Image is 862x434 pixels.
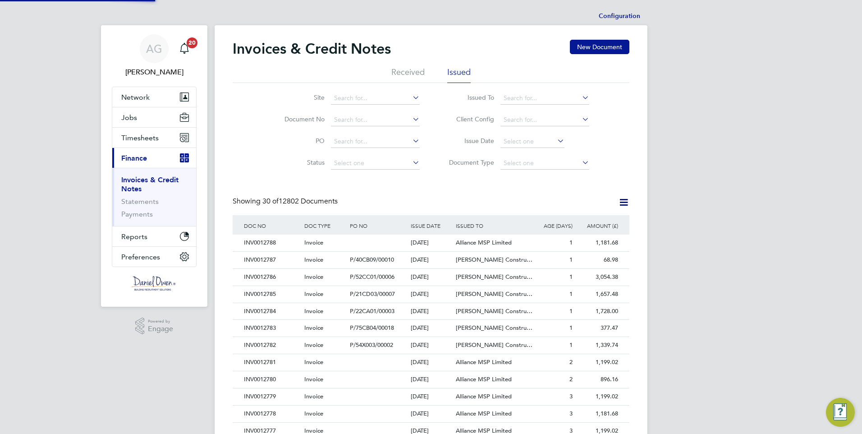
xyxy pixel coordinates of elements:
li: Configuration [599,7,640,25]
span: Reports [121,232,147,241]
a: Statements [121,197,159,206]
span: Timesheets [121,134,159,142]
div: 1,181.68 [575,235,620,251]
div: AMOUNT (£) [575,215,620,236]
div: 1,728.00 [575,303,620,320]
span: 2 [569,358,573,366]
a: Invoices & Credit Notes [121,175,179,193]
span: Network [121,93,150,102]
label: Client Config [442,115,494,123]
div: DOC NO [242,215,302,236]
span: Finance [121,154,147,162]
div: 68.98 [575,252,620,268]
div: INV0012782 [242,337,302,354]
div: INV0012785 [242,286,302,303]
span: 1 [569,341,573,349]
div: [DATE] [408,235,454,251]
span: Amy Garcia [112,67,197,78]
button: New Document [570,40,629,54]
span: [PERSON_NAME] Constru… [456,324,532,332]
div: [DATE] [408,286,454,303]
span: Alliance MSP Limited [456,392,512,400]
span: Preferences [121,253,160,261]
input: Select one [500,157,589,170]
div: AGE (DAYS) [529,215,575,236]
span: Invoice [304,256,323,263]
span: [PERSON_NAME] Constru… [456,256,532,263]
a: Payments [121,210,153,218]
span: 1 [569,307,573,315]
span: 1 [569,290,573,298]
div: INV0012781 [242,354,302,371]
div: DOC TYPE [302,215,348,236]
a: Powered byEngage [135,318,174,335]
span: Invoice [304,239,323,246]
span: [PERSON_NAME] Constru… [456,307,532,315]
span: Invoice [304,392,323,400]
h2: Invoices & Credit Notes [233,40,391,58]
div: INV0012778 [242,406,302,422]
input: Search for... [500,92,589,105]
span: Alliance MSP Limited [456,358,512,366]
span: 3 [569,410,573,417]
input: Search for... [331,114,420,126]
span: Invoice [304,290,323,298]
div: Finance [112,168,196,226]
span: Invoice [304,307,323,315]
span: Invoice [304,341,323,349]
input: Search for... [331,135,420,148]
span: 1 [569,239,573,246]
div: INV0012786 [242,269,302,286]
span: Invoice [304,375,323,383]
div: INV0012783 [242,320,302,337]
a: AG[PERSON_NAME] [112,34,197,78]
div: [DATE] [408,320,454,337]
nav: Main navigation [101,25,207,307]
div: [DATE] [408,337,454,354]
a: 20 [175,34,193,63]
span: Invoice [304,410,323,417]
span: P/40CB09/00010 [350,256,394,263]
div: ISSUE DATE [408,215,454,236]
div: INV0012784 [242,303,302,320]
span: Jobs [121,113,137,122]
label: PO [273,137,325,145]
span: AG [146,43,162,55]
span: 1 [569,256,573,263]
div: [DATE] [408,252,454,268]
span: [PERSON_NAME] Constru… [456,273,532,281]
div: 1,199.02 [575,354,620,371]
div: 896.16 [575,371,620,388]
span: [PERSON_NAME] Constru… [456,341,532,349]
span: 20 [187,37,197,48]
div: ISSUED TO [454,215,529,236]
span: P/52CC01/00006 [350,273,394,281]
span: Invoice [304,273,323,281]
label: Site [273,93,325,102]
div: 3,054.38 [575,269,620,286]
span: 12802 Documents [262,197,338,206]
span: Invoice [304,324,323,332]
div: 1,181.68 [575,406,620,422]
label: Issue Date [442,137,494,145]
div: INV0012779 [242,388,302,405]
span: Invoice [304,358,323,366]
div: [DATE] [408,388,454,405]
div: 377.47 [575,320,620,337]
span: Alliance MSP Limited [456,239,512,246]
span: 1 [569,324,573,332]
span: 3 [569,392,573,400]
label: Issued To [442,93,494,102]
label: Status [273,158,325,166]
div: Showing [233,197,339,206]
button: Engage Resource Center [826,398,855,427]
span: P/75CB04/00018 [350,324,394,332]
li: Received [391,67,425,83]
input: Search for... [500,114,589,126]
a: Go to home page [112,276,197,291]
div: 1,199.02 [575,388,620,405]
input: Search for... [331,92,420,105]
div: [DATE] [408,371,454,388]
button: Network [112,87,196,107]
div: 1,657.48 [575,286,620,303]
